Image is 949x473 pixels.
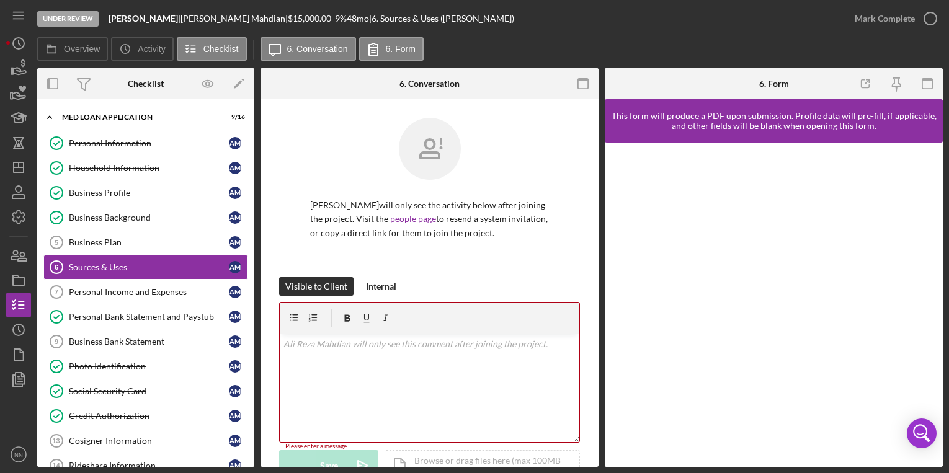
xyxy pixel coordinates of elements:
a: 5Business PlanAM [43,230,248,255]
tspan: 13 [52,437,60,444]
div: A M [229,410,241,422]
div: A M [229,236,241,249]
div: MED Loan Application [62,113,214,121]
div: Business Plan [69,237,229,247]
div: Under Review [37,11,99,27]
button: Overview [37,37,108,61]
div: Please enter a message [279,443,580,450]
div: A M [229,137,241,149]
button: Visible to Client [279,277,354,296]
button: 6. Form [359,37,424,61]
a: 9Business Bank StatementAM [43,329,248,354]
div: Business Profile [69,188,229,198]
button: Checklist [177,37,247,61]
tspan: 9 [55,338,58,345]
div: Credit Authorization [69,411,229,421]
div: 9 / 16 [223,113,245,121]
div: Cosigner Information [69,436,229,446]
div: A M [229,459,241,472]
div: Rideshare Information [69,461,229,471]
tspan: 5 [55,239,58,246]
tspan: 6 [55,263,58,271]
div: A M [229,211,241,224]
div: | [109,14,180,24]
button: NN [6,442,31,467]
label: Checklist [203,44,239,54]
div: A M [229,286,241,298]
div: A M [229,311,241,323]
div: A M [229,162,241,174]
div: Personal Information [69,138,229,148]
div: [PERSON_NAME] Mahdian | [180,14,288,24]
div: 9 % [335,14,347,24]
a: 6Sources & UsesAM [43,255,248,280]
div: A M [229,360,241,373]
div: Visible to Client [285,277,347,296]
a: Household InformationAM [43,156,248,180]
a: Personal InformationAM [43,131,248,156]
a: Credit AuthorizationAM [43,404,248,428]
text: NN [14,451,23,458]
label: 6. Form [386,44,416,54]
div: | 6. Sources & Uses ([PERSON_NAME]) [369,14,514,24]
div: Personal Income and Expenses [69,287,229,297]
div: Sources & Uses [69,262,229,272]
label: Activity [138,44,165,54]
div: Household Information [69,163,229,173]
div: Open Intercom Messenger [907,418,937,448]
div: Mark Complete [855,6,915,31]
a: 7Personal Income and ExpensesAM [43,280,248,304]
div: This form will produce a PDF upon submission. Profile data will pre-fill, if applicable, and othe... [611,111,937,131]
div: 48 mo [347,14,369,24]
div: A M [229,385,241,397]
div: Business Bank Statement [69,337,229,347]
label: 6. Conversation [287,44,348,54]
div: Photo Identification [69,361,229,371]
div: A M [229,187,241,199]
div: 6. Form [759,79,789,89]
a: Personal Bank Statement and PaystubAM [43,304,248,329]
div: 6. Conversation [399,79,460,89]
label: Overview [64,44,100,54]
b: [PERSON_NAME] [109,13,178,24]
button: Activity [111,37,173,61]
div: $15,000.00 [288,14,335,24]
iframe: Lenderfit form [617,155,932,454]
a: Photo IdentificationAM [43,354,248,379]
button: 6. Conversation [261,37,356,61]
tspan: 7 [55,288,58,296]
div: Internal [366,277,396,296]
button: Internal [360,277,403,296]
div: Social Security Card [69,386,229,396]
div: Personal Bank Statement and Paystub [69,312,229,322]
a: people page [390,213,436,224]
div: A M [229,435,241,447]
button: Mark Complete [842,6,943,31]
div: Checklist [128,79,164,89]
a: Business BackgroundAM [43,205,248,230]
div: A M [229,335,241,348]
div: Business Background [69,213,229,223]
a: 13Cosigner InformationAM [43,428,248,453]
p: [PERSON_NAME] will only see the activity below after joining the project. Visit the to resend a s... [310,198,549,240]
div: A M [229,261,241,273]
a: Business ProfileAM [43,180,248,205]
tspan: 14 [52,462,60,469]
a: Social Security CardAM [43,379,248,404]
